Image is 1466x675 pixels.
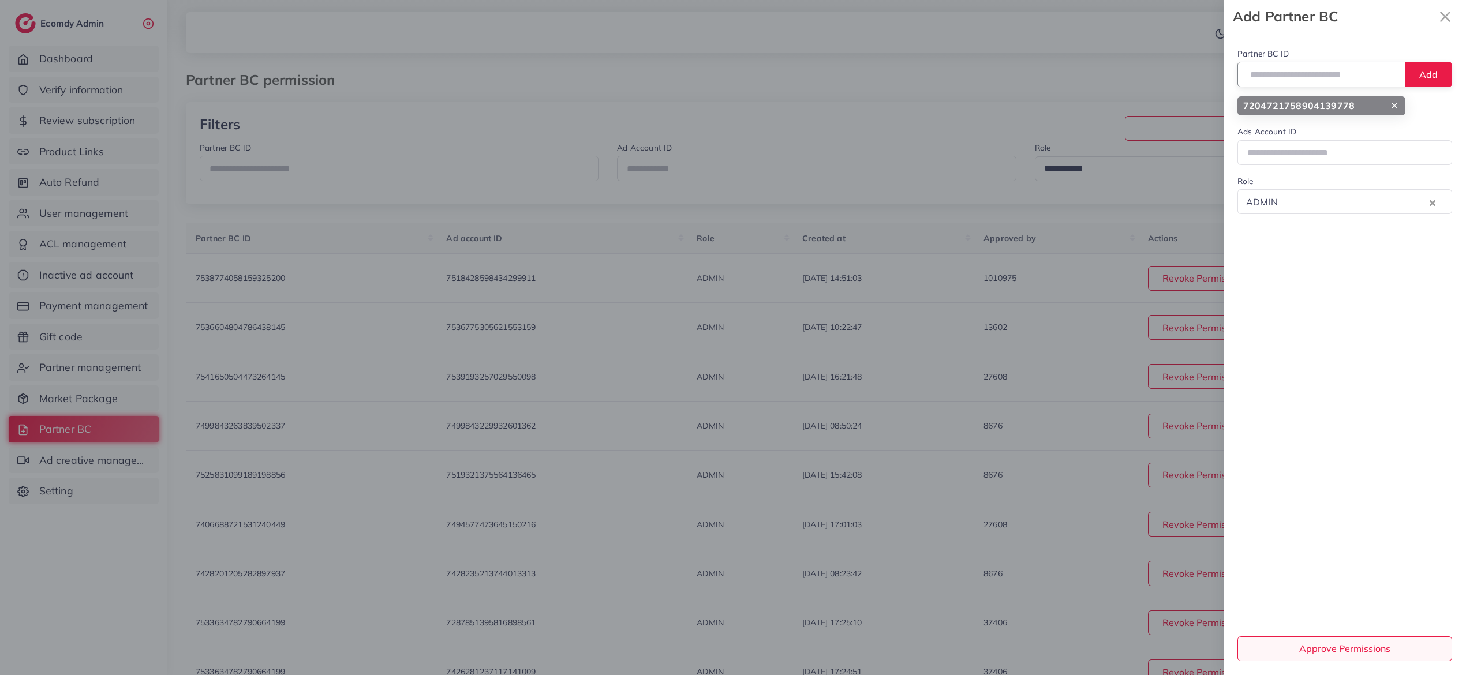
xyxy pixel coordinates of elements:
strong: Add Partner BC [1233,6,1434,27]
button: Clear Selected [1430,196,1435,209]
svg: x [1434,5,1457,28]
label: Role [1237,175,1254,187]
label: Partner BC ID [1237,48,1289,59]
span: ADMIN [1244,193,1280,211]
button: Approve Permissions [1237,636,1452,661]
label: Ads Account ID [1237,126,1296,137]
div: Search for option [1237,189,1452,214]
span: Approve Permissions [1299,643,1390,654]
input: Search for option [1281,193,1427,211]
button: Close [1434,5,1457,28]
button: Add [1405,62,1452,87]
strong: 7204721758904139778 [1243,99,1355,112]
